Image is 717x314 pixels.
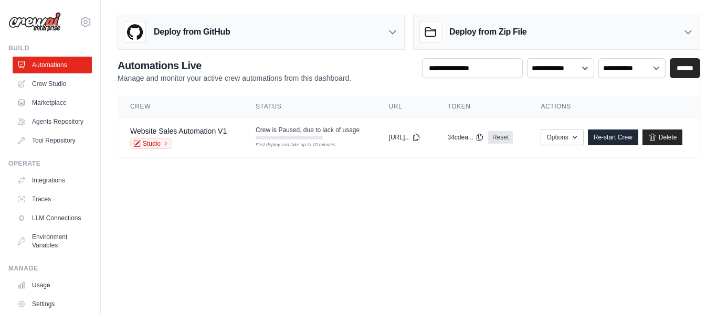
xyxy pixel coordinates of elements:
a: Crew Studio [13,75,92,92]
th: URL [376,96,435,117]
a: Marketplace [13,94,92,111]
a: Website Sales Automation V1 [130,127,227,135]
th: Actions [528,96,700,117]
a: Tool Repository [13,132,92,149]
img: GitHub Logo [124,21,145,42]
span: Crew is Paused, due to lack of usage [256,126,360,134]
h3: Deploy from Zip File [449,26,526,38]
button: Options [541,129,583,145]
a: LLM Connections [13,210,92,226]
div: Build [8,44,92,52]
div: First deploy can take up to 10 minutes [256,142,323,149]
h3: Deploy from GitHub [154,26,230,38]
a: Agents Repository [13,113,92,130]
a: Studio [130,138,172,149]
a: Delete [642,129,683,145]
a: Environment Variables [13,229,92,254]
div: Operate [8,159,92,168]
a: Traces [13,191,92,208]
a: Integrations [13,172,92,189]
p: Manage and monitor your active crew automations from this dashboard. [118,73,351,83]
a: Re-start Crew [588,129,638,145]
h2: Automations Live [118,58,351,73]
a: Reset [488,131,513,144]
th: Crew [118,96,243,117]
a: Automations [13,57,92,73]
a: Usage [13,277,92,294]
th: Status [243,96,376,117]
div: Manage [8,264,92,273]
button: 34cdea... [448,133,484,142]
th: Token [435,96,529,117]
a: Settings [13,296,92,312]
img: Logo [8,12,61,32]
